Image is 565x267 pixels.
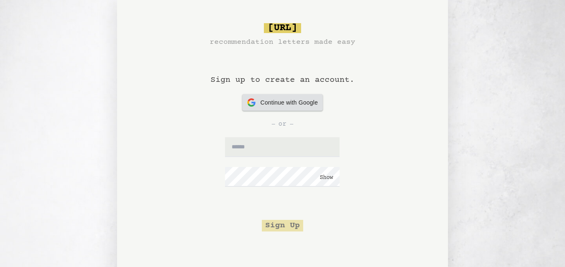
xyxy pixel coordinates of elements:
[262,220,303,231] button: Sign Up
[211,48,354,94] h1: Sign up to create an account.
[320,174,333,182] button: Show
[242,94,323,111] button: Continue with Google
[264,23,301,33] span: [URL]
[278,119,287,129] span: or
[261,98,318,107] span: Continue with Google
[210,36,355,48] h3: recommendation letters made easy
